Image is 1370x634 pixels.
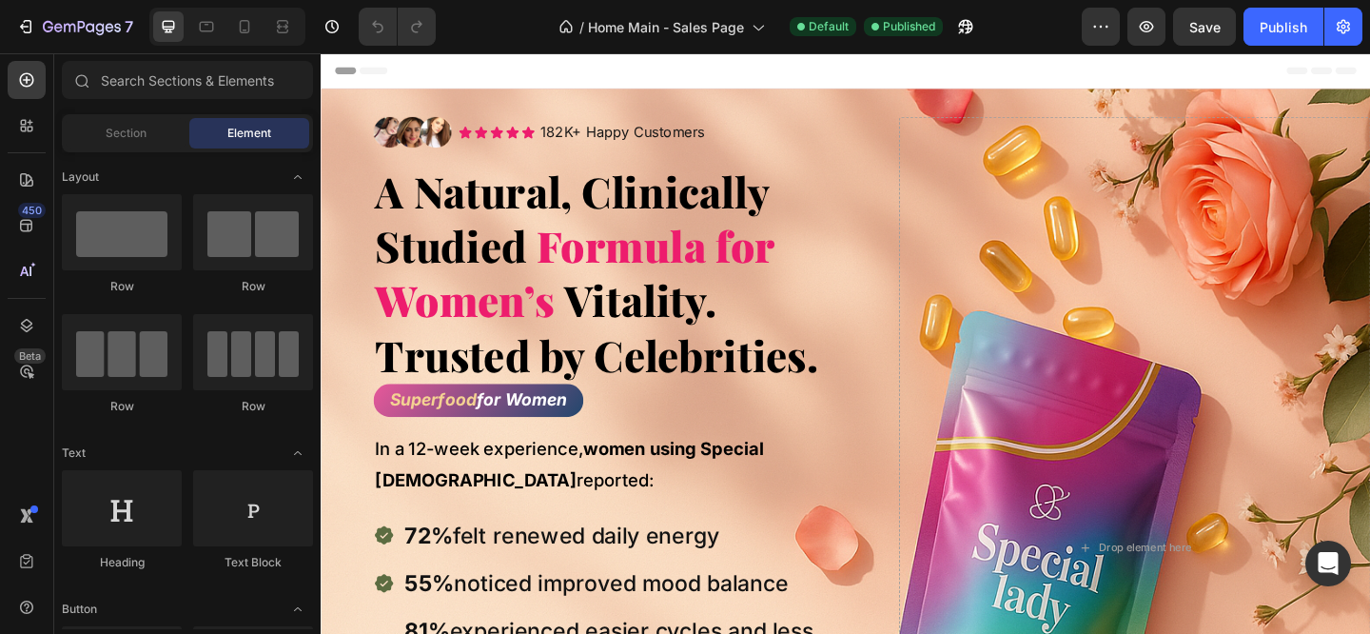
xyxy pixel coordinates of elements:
[588,17,744,37] span: Home Main - Sales Page
[1305,541,1351,586] div: Open Intercom Messenger
[90,562,567,593] p: noticed improved mood balance
[1189,19,1221,35] span: Save
[1173,8,1236,46] button: Save
[62,445,86,462] span: Text
[106,125,147,142] span: Section
[62,278,182,295] div: Row
[1243,8,1323,46] button: Publish
[227,125,271,142] span: Element
[579,17,584,37] span: /
[62,168,99,186] span: Layout
[359,8,436,46] div: Undo/Redo
[62,61,313,99] input: Search Sections & Elements
[193,278,313,295] div: Row
[883,18,935,35] span: Published
[283,162,313,192] span: Toggle open
[8,8,142,46] button: 7
[283,594,313,624] span: Toggle open
[283,438,313,468] span: Toggle open
[14,348,46,364] div: Beta
[1260,17,1307,37] div: Publish
[90,563,145,591] strong: 55%
[809,18,849,35] span: Default
[18,203,46,218] div: 450
[125,15,133,38] p: 7
[62,554,182,571] div: Heading
[193,554,313,571] div: Text Block
[62,601,97,618] span: Button
[847,530,948,545] div: Drop element here
[321,53,1370,634] iframe: Design area
[62,398,182,415] div: Row
[193,398,313,415] div: Row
